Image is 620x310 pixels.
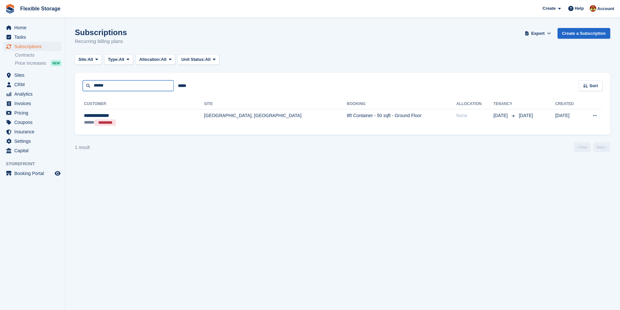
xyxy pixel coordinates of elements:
span: Export [531,30,544,37]
button: Site: All [75,54,102,65]
span: Home [14,23,53,32]
span: CRM [14,80,53,89]
span: Sites [14,71,53,80]
button: Unit Status: All [178,54,219,65]
span: Invoices [14,99,53,108]
span: Capital [14,146,53,155]
th: Customer [83,99,204,109]
span: Settings [14,137,53,146]
img: stora-icon-8386f47178a22dfd0bd8f6a31ec36ba5ce8667c1dd55bd0f319d3a0aa187defe.svg [5,4,15,14]
span: Analytics [14,89,53,99]
td: [GEOGRAPHIC_DATA], [GEOGRAPHIC_DATA] [204,109,347,129]
a: menu [3,127,62,136]
a: menu [3,71,62,80]
span: Unit Status: [181,56,205,63]
span: [DATE] [519,113,533,118]
th: Tenancy [493,99,516,109]
a: menu [3,42,62,51]
th: Created [555,99,583,109]
a: Flexible Storage [18,3,63,14]
a: Create a Subscription [558,28,610,39]
span: All [88,56,93,63]
a: menu [3,89,62,99]
div: None [456,112,493,119]
h1: Subscriptions [75,28,127,37]
th: Site [204,99,347,109]
span: Allocation: [139,56,161,63]
button: Allocation: All [136,54,175,65]
a: menu [3,33,62,42]
span: Pricing [14,108,53,117]
span: Type: [108,56,119,63]
button: Export [524,28,552,39]
p: Recurring billing plans [75,38,127,45]
button: Type: All [104,54,133,65]
span: Sort [589,83,598,89]
span: Price increases [15,60,46,66]
a: menu [3,146,62,155]
span: Account [597,6,614,12]
td: [DATE] [555,109,583,129]
a: Contracts [15,52,62,58]
a: menu [3,118,62,127]
span: Coupons [14,118,53,127]
nav: Page [572,142,612,152]
a: menu [3,80,62,89]
a: menu [3,137,62,146]
div: 1 result [75,144,90,151]
a: menu [3,169,62,178]
a: menu [3,99,62,108]
span: Booking Portal [14,169,53,178]
span: Storefront [6,161,65,167]
span: Site: [78,56,88,63]
span: Help [575,5,584,12]
th: Booking [347,99,456,109]
span: Insurance [14,127,53,136]
span: All [161,56,167,63]
th: Allocation [456,99,493,109]
a: menu [3,108,62,117]
span: Create [543,5,556,12]
a: Next [593,142,610,152]
a: Preview store [54,169,62,177]
td: 8ft Container - 50 sqft - Ground Floor [347,109,456,129]
a: menu [3,23,62,32]
span: Subscriptions [14,42,53,51]
span: All [119,56,124,63]
span: Tasks [14,33,53,42]
a: Previous [574,142,591,152]
span: All [205,56,211,63]
span: [DATE] [493,112,509,119]
img: David Jones [590,5,596,12]
a: Price increases NEW [15,60,62,67]
div: NEW [51,60,62,66]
